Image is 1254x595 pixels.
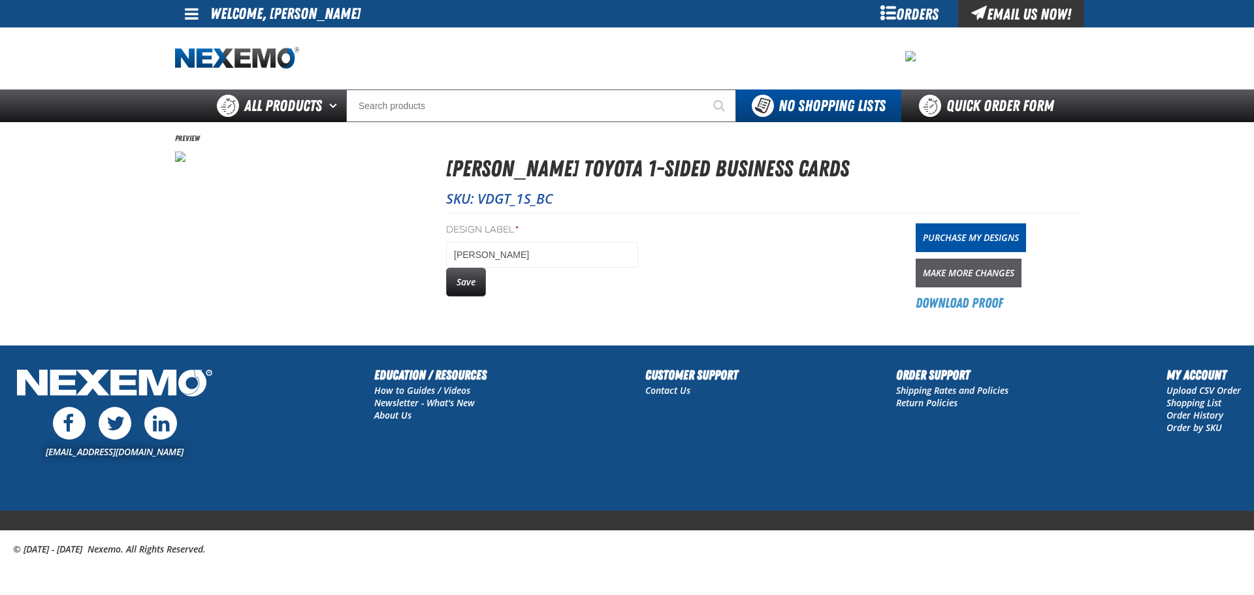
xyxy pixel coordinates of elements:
[1166,396,1221,409] a: Shopping List
[446,268,486,297] button: Save
[779,97,886,115] span: No Shopping Lists
[325,89,346,122] button: Open All Products pages
[901,89,1078,122] a: Quick Order Form
[13,365,216,404] img: Nexemo Logo
[374,384,470,396] a: How to Guides / Videos
[446,189,553,208] span: SKU: VDGT_1S_BC
[175,47,299,70] a: Home
[175,47,299,70] img: Nexemo logo
[645,384,690,396] a: Contact Us
[1166,409,1223,421] a: Order History
[374,396,475,409] a: Newsletter - What's New
[896,384,1008,396] a: Shipping Rates and Policies
[244,94,322,118] span: All Products
[374,409,411,421] a: About Us
[736,89,901,122] button: You do not have available Shopping Lists. Open to Create a New List
[896,396,957,409] a: Return Policies
[374,365,487,385] h2: Education / Resources
[896,365,1008,385] h2: Order Support
[1166,365,1241,385] h2: My Account
[1166,421,1222,434] a: Order by SKU
[905,51,916,61] img: 2478c7e4e0811ca5ea97a8c95d68d55a.jpeg
[1166,384,1241,396] a: Upload CSV Order
[916,223,1026,252] a: Purchase My Designs
[446,152,1079,186] h1: [PERSON_NAME] Toyota 1-sided Business Cards
[46,445,184,458] a: [EMAIL_ADDRESS][DOMAIN_NAME]
[916,259,1021,287] a: Make More Changes
[916,294,1003,312] a: Download Proof
[175,133,200,144] span: Preview
[446,242,638,268] input: Design Label
[175,152,185,162] img: VDGT_1S_BC-VDGT_1S_BC3.5x2-1747494884-6828a7e511485925722423.jpg
[446,224,638,236] label: Design Label
[645,365,738,385] h2: Customer Support
[346,89,736,122] input: Search
[703,89,736,122] button: Start Searching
